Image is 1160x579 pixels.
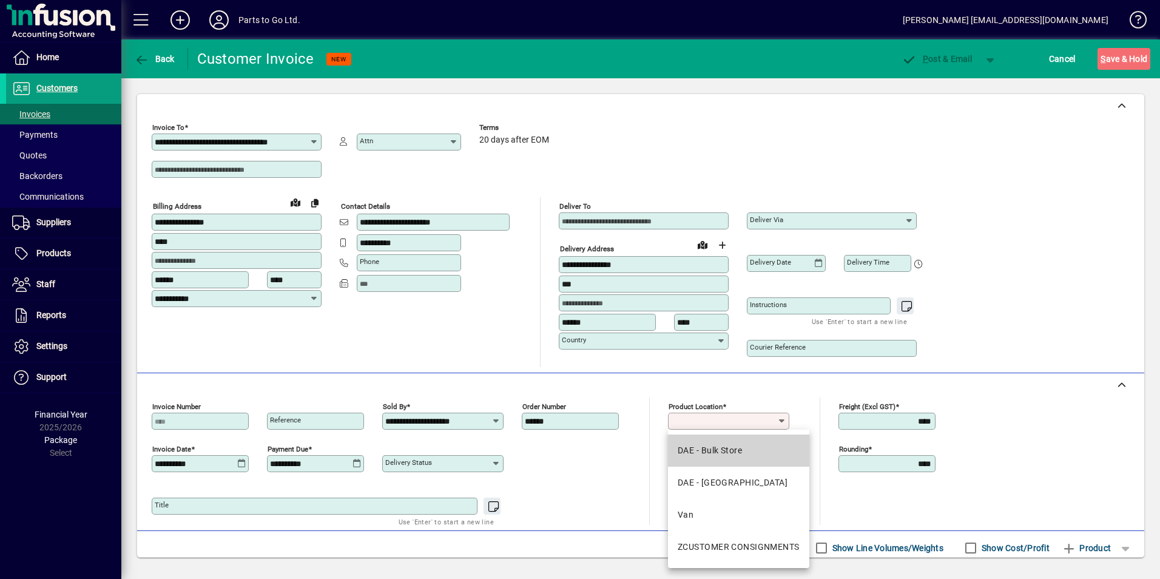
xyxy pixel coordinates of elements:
[6,186,121,207] a: Communications
[12,192,84,201] span: Communications
[155,501,169,509] mat-label: Title
[669,402,723,411] mat-label: Product location
[979,542,1050,554] label: Show Cost/Profit
[1062,538,1111,558] span: Product
[923,54,928,64] span: P
[360,257,379,266] mat-label: Phone
[6,104,121,124] a: Invoices
[6,42,121,73] a: Home
[6,362,121,393] a: Support
[44,435,77,445] span: Package
[200,9,238,31] button: Profile
[6,331,121,362] a: Settings
[678,444,742,457] div: DAE - Bulk Store
[847,258,889,266] mat-label: Delivery time
[6,300,121,331] a: Reports
[559,202,591,211] mat-label: Deliver To
[895,48,978,70] button: Post & Email
[562,336,586,344] mat-label: Country
[812,314,907,328] mat-hint: Use 'Enter' to start a new line
[36,83,78,93] span: Customers
[750,343,806,351] mat-label: Courier Reference
[6,124,121,145] a: Payments
[903,10,1108,30] div: [PERSON_NAME] [EMAIL_ADDRESS][DOMAIN_NAME]
[121,48,188,70] app-page-header-button: Back
[712,235,732,255] button: Choose address
[152,402,201,411] mat-label: Invoice number
[6,208,121,238] a: Suppliers
[6,269,121,300] a: Staff
[902,54,972,64] span: ost & Email
[1101,49,1147,69] span: ave & Hold
[161,9,200,31] button: Add
[197,49,314,69] div: Customer Invoice
[839,445,868,453] mat-label: Rounding
[693,235,712,254] a: View on map
[668,435,809,467] mat-option: DAE - Bulk Store
[750,258,791,266] mat-label: Delivery date
[6,239,121,269] a: Products
[238,10,300,30] div: Parts to Go Ltd.
[36,248,71,258] span: Products
[668,531,809,563] mat-option: ZCUSTOMER CONSIGNMENTS
[152,123,184,132] mat-label: Invoice To
[36,279,55,289] span: Staff
[1121,2,1145,42] a: Knowledge Base
[331,55,346,63] span: NEW
[1046,48,1079,70] button: Cancel
[1056,537,1117,559] button: Product
[1101,54,1105,64] span: S
[750,215,783,224] mat-label: Deliver via
[522,402,566,411] mat-label: Order number
[36,310,66,320] span: Reports
[479,135,549,145] span: 20 days after EOM
[36,341,67,351] span: Settings
[668,499,809,531] mat-option: Van
[668,467,809,499] mat-option: DAE - Great Barrier Island
[36,372,67,382] span: Support
[36,52,59,62] span: Home
[399,515,494,529] mat-hint: Use 'Enter' to start a new line
[678,476,787,489] div: DAE - [GEOGRAPHIC_DATA]
[12,109,50,119] span: Invoices
[383,402,406,411] mat-label: Sold by
[286,192,305,212] a: View on map
[839,402,895,411] mat-label: Freight (excl GST)
[479,124,552,132] span: Terms
[6,166,121,186] a: Backorders
[360,137,373,145] mat-label: Attn
[1098,48,1150,70] button: Save & Hold
[830,542,943,554] label: Show Line Volumes/Weights
[6,145,121,166] a: Quotes
[12,171,62,181] span: Backorders
[678,509,693,521] div: Van
[152,445,191,453] mat-label: Invoice date
[12,151,47,160] span: Quotes
[134,54,175,64] span: Back
[12,130,58,140] span: Payments
[385,458,432,467] mat-label: Delivery status
[268,445,308,453] mat-label: Payment due
[678,541,800,554] div: ZCUSTOMER CONSIGNMENTS
[131,48,178,70] button: Back
[270,416,301,424] mat-label: Reference
[1049,49,1076,69] span: Cancel
[36,217,71,227] span: Suppliers
[35,410,87,419] span: Financial Year
[750,300,787,309] mat-label: Instructions
[305,193,325,212] button: Copy to Delivery address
